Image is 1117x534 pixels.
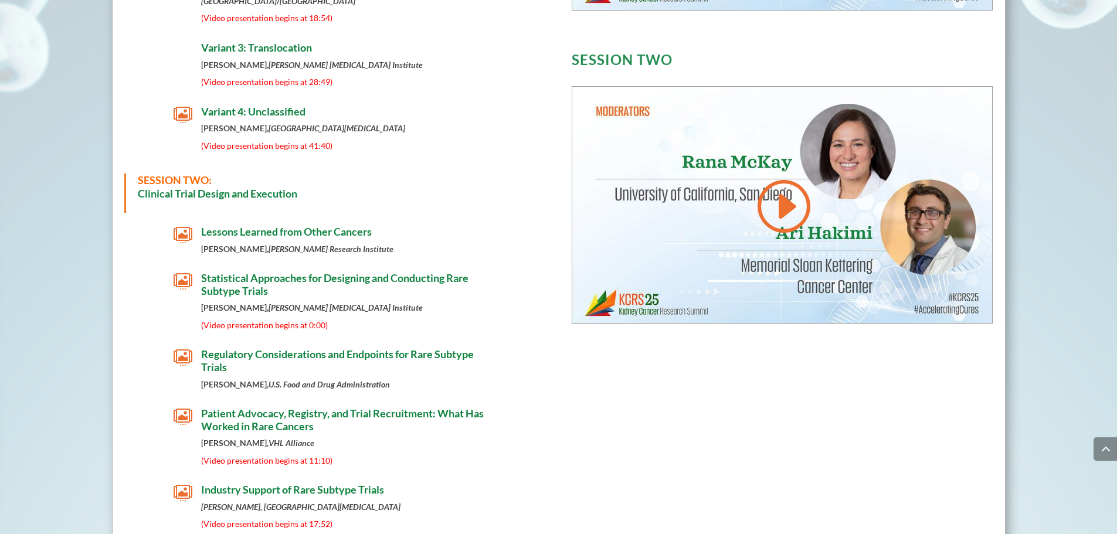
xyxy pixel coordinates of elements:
[269,438,314,448] em: VHL Alliance
[269,244,393,254] em: [PERSON_NAME] Research Institute
[572,53,993,73] h3: SESSION TWO
[174,106,192,124] span: 
[201,123,405,133] strong: [PERSON_NAME],
[201,407,484,433] span: Patient Advocacy, Registry, and Trial Recruitment: What Has Worked in Rare Cancers
[201,13,332,23] span: (Video presentation begins at 18:54)
[201,320,328,330] span: (Video presentation begins at 0:00)
[174,348,192,367] span: 
[201,502,400,512] em: [PERSON_NAME], [GEOGRAPHIC_DATA][MEDICAL_DATA]
[201,60,423,70] strong: [PERSON_NAME],
[201,455,332,465] span: (Video presentation begins at 11:10)
[201,348,474,373] span: Regulatory Considerations and Endpoints for Rare Subtype Trials
[174,484,192,502] span: 
[201,438,314,448] strong: [PERSON_NAME],
[201,379,390,389] strong: [PERSON_NAME],
[269,302,423,312] em: [PERSON_NAME] [MEDICAL_DATA] Institute
[201,141,332,151] span: (Video presentation begins at 41:40)
[201,105,305,118] span: Variant 4: Unclassified
[174,42,192,60] span: 
[138,187,297,200] strong: Clinical Trial Design and Execution
[201,483,384,496] span: Industry Support of Rare Subtype Trials
[138,174,212,186] span: SESSION TWO:
[269,123,405,133] em: [GEOGRAPHIC_DATA][MEDICAL_DATA]
[201,225,372,238] span: Lessons Learned from Other Cancers
[201,41,312,54] span: Variant 3: Translocation
[174,272,192,291] span: 
[201,302,423,312] strong: [PERSON_NAME],
[201,271,468,297] span: Statistical Approaches for Designing and Conducting Rare Subtype Trials
[174,226,192,244] span: 
[269,379,390,389] em: U.S. Food and Drug Administration
[269,60,423,70] em: [PERSON_NAME] [MEDICAL_DATA] Institute
[201,77,332,87] span: (Video presentation begins at 28:49)
[174,407,192,426] span: 
[201,519,332,529] span: (Video presentation begins at 17:52)
[201,244,393,254] strong: [PERSON_NAME],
